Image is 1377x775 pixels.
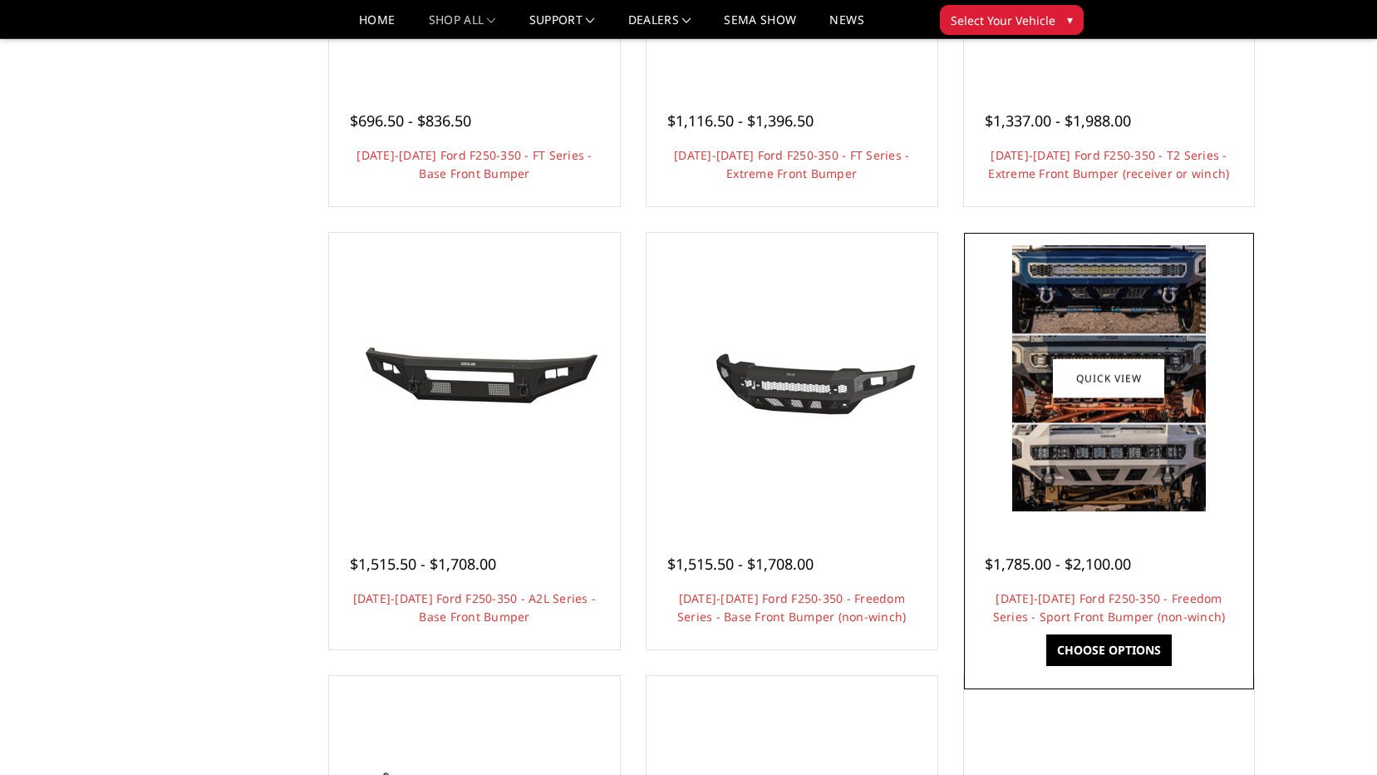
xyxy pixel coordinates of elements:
[357,147,592,181] a: [DATE]-[DATE] Ford F250-350 - FT Series - Base Front Bumper
[1012,245,1206,511] img: Multiple lighting options
[1067,11,1073,28] span: ▾
[651,237,933,520] a: 2023-2025 Ford F250-350 - Freedom Series - Base Front Bumper (non-winch) 2023-2025 Ford F250-350 ...
[1046,634,1172,666] a: Choose Options
[1294,695,1377,775] iframe: Chat Widget
[429,14,496,38] a: shop all
[628,14,691,38] a: Dealers
[1053,358,1164,397] a: Quick view
[951,12,1055,29] span: Select Your Vehicle
[350,554,496,574] span: $1,515.50 - $1,708.00
[985,111,1131,131] span: $1,337.00 - $1,988.00
[674,147,909,181] a: [DATE]-[DATE] Ford F250-350 - FT Series - Extreme Front Bumper
[350,111,471,131] span: $696.50 - $836.50
[829,14,863,38] a: News
[359,14,395,38] a: Home
[724,14,796,38] a: SEMA Show
[333,237,616,520] a: 2023-2025 Ford F250-350 - A2L Series - Base Front Bumper
[940,5,1084,35] button: Select Your Vehicle
[677,590,907,624] a: [DATE]-[DATE] Ford F250-350 - Freedom Series - Base Front Bumper (non-winch)
[353,590,597,624] a: [DATE]-[DATE] Ford F250-350 - A2L Series - Base Front Bumper
[968,237,1251,520] a: 2023-2025 Ford F250-350 - Freedom Series - Sport Front Bumper (non-winch) Multiple lighting options
[993,590,1226,624] a: [DATE]-[DATE] Ford F250-350 - Freedom Series - Sport Front Bumper (non-winch)
[529,14,595,38] a: Support
[667,111,814,131] span: $1,116.50 - $1,396.50
[988,147,1229,181] a: [DATE]-[DATE] Ford F250-350 - T2 Series - Extreme Front Bumper (receiver or winch)
[985,554,1131,574] span: $1,785.00 - $2,100.00
[667,554,814,574] span: $1,515.50 - $1,708.00
[342,317,607,439] img: 2023-2025 Ford F250-350 - A2L Series - Base Front Bumper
